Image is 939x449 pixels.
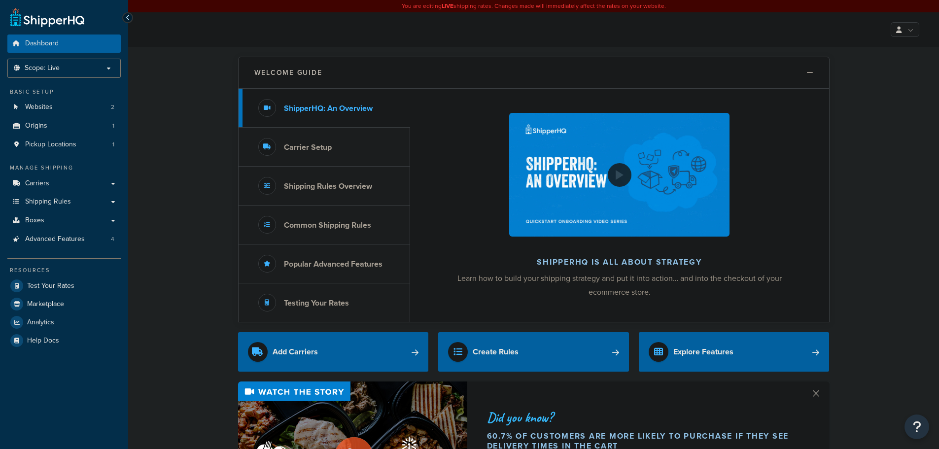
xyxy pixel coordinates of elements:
div: Did you know? [487,411,799,424]
h3: Common Shipping Rules [284,221,371,230]
div: Basic Setup [7,88,121,96]
span: Dashboard [25,39,59,48]
span: Marketplace [27,300,64,309]
span: Learn how to build your shipping strategy and put it into action… and into the checkout of your e... [457,273,782,298]
a: Test Your Rates [7,277,121,295]
a: Help Docs [7,332,121,349]
a: Origins1 [7,117,121,135]
span: Analytics [27,318,54,327]
h3: Popular Advanced Features [284,260,383,269]
li: Pickup Locations [7,136,121,154]
h3: Carrier Setup [284,143,332,152]
div: Manage Shipping [7,164,121,172]
span: Help Docs [27,337,59,345]
a: Dashboard [7,35,121,53]
a: Add Carriers [238,332,429,372]
img: ShipperHQ is all about strategy [509,113,729,237]
h3: Shipping Rules Overview [284,182,372,191]
h2: ShipperHQ is all about strategy [436,258,803,267]
a: Boxes [7,211,121,230]
span: 1 [112,122,114,130]
span: Shipping Rules [25,198,71,206]
h3: ShipperHQ: An Overview [284,104,373,113]
span: Websites [25,103,53,111]
span: Carriers [25,179,49,188]
a: Create Rules [438,332,629,372]
button: Open Resource Center [904,414,929,439]
b: LIVE [442,1,453,10]
h3: Testing Your Rates [284,299,349,308]
li: Advanced Features [7,230,121,248]
span: Test Your Rates [27,282,74,290]
a: Pickup Locations1 [7,136,121,154]
h2: Welcome Guide [254,69,322,76]
div: Explore Features [673,345,733,359]
span: Advanced Features [25,235,85,243]
div: Create Rules [473,345,519,359]
a: Carriers [7,174,121,193]
a: Analytics [7,313,121,331]
span: 1 [112,140,114,149]
li: Websites [7,98,121,116]
div: Resources [7,266,121,275]
button: Welcome Guide [239,57,829,89]
span: Boxes [25,216,44,225]
a: Shipping Rules [7,193,121,211]
a: Explore Features [639,332,830,372]
span: Scope: Live [25,64,60,72]
div: Add Carriers [273,345,318,359]
span: 4 [111,235,114,243]
span: 2 [111,103,114,111]
a: Advanced Features4 [7,230,121,248]
a: Websites2 [7,98,121,116]
li: Origins [7,117,121,135]
span: Origins [25,122,47,130]
a: Marketplace [7,295,121,313]
span: Pickup Locations [25,140,76,149]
